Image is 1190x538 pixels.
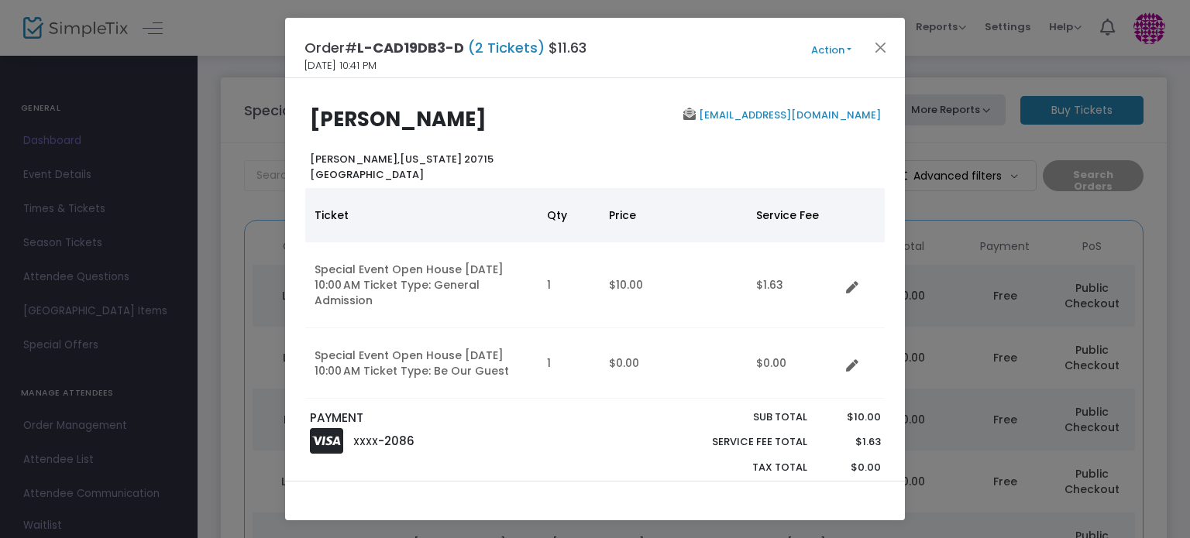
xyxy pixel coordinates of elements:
[305,188,885,399] div: Data table
[785,42,878,59] button: Action
[696,108,881,122] a: [EMAIL_ADDRESS][DOMAIN_NAME]
[747,242,840,328] td: $1.63
[747,328,840,399] td: $0.00
[357,38,464,57] span: L-CAD19DB3-D
[822,434,880,450] p: $1.63
[676,434,807,450] p: Service Fee Total
[822,409,880,425] p: $10.00
[747,188,840,242] th: Service Fee
[310,409,588,427] p: PAYMENT
[538,242,600,328] td: 1
[310,152,494,182] b: [US_STATE] 20715 [GEOGRAPHIC_DATA]
[310,105,487,133] b: [PERSON_NAME]
[600,242,747,328] td: $10.00
[304,58,377,74] span: [DATE] 10:41 PM
[353,435,378,448] span: XXXX
[305,328,538,399] td: Special Event Open House [DATE] 10:00 AM Ticket Type: Be Our Guest
[310,152,400,166] span: [PERSON_NAME],
[464,38,549,57] span: (2 Tickets)
[538,328,600,399] td: 1
[304,37,586,58] h4: Order# $11.63
[676,460,807,475] p: Tax Total
[676,409,807,425] p: Sub total
[305,242,538,328] td: Special Event Open House [DATE] 10:00 AM Ticket Type: General Admission
[305,188,538,242] th: Ticket
[871,37,891,57] button: Close
[600,328,747,399] td: $0.00
[600,188,747,242] th: Price
[378,433,414,449] span: -2086
[822,460,880,475] p: $0.00
[538,188,600,242] th: Qty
